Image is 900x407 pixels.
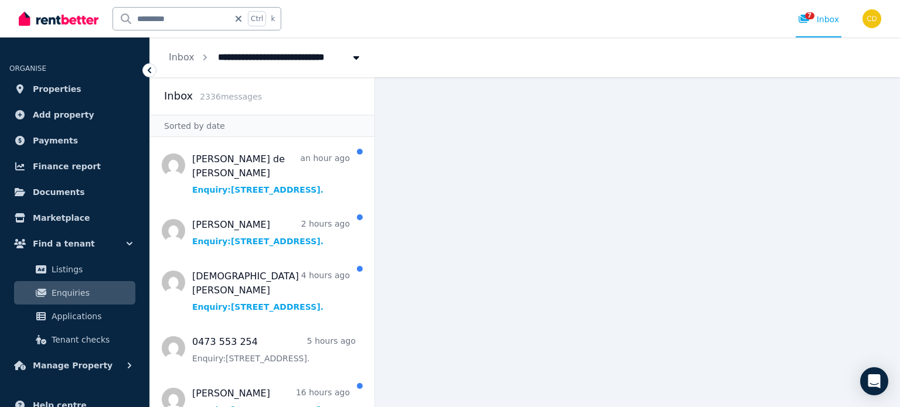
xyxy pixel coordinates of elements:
[52,309,131,323] span: Applications
[9,64,46,73] span: ORGANISE
[9,155,140,178] a: Finance report
[19,10,98,28] img: RentBetter
[9,354,140,377] button: Manage Property
[164,88,193,104] h2: Inbox
[169,52,195,63] a: Inbox
[14,281,135,305] a: Enquiries
[862,9,881,28] img: Chris Dimitropoulos
[192,218,350,247] a: [PERSON_NAME]2 hours agoEnquiry:[STREET_ADDRESS].
[33,82,81,96] span: Properties
[33,185,85,199] span: Documents
[33,108,94,122] span: Add property
[14,258,135,281] a: Listings
[9,77,140,101] a: Properties
[9,232,140,255] button: Find a tenant
[150,37,381,77] nav: Breadcrumb
[192,269,350,313] a: [DEMOGRAPHIC_DATA][PERSON_NAME]4 hours agoEnquiry:[STREET_ADDRESS].
[52,333,131,347] span: Tenant checks
[9,206,140,230] a: Marketplace
[860,367,888,395] div: Open Intercom Messenger
[33,358,112,372] span: Manage Property
[33,134,78,148] span: Payments
[14,305,135,328] a: Applications
[33,159,101,173] span: Finance report
[200,92,262,101] span: 2336 message s
[33,237,95,251] span: Find a tenant
[192,335,356,364] a: 0473 553 2545 hours agoEnquiry:[STREET_ADDRESS].
[52,286,131,300] span: Enquiries
[805,12,814,19] span: 7
[9,129,140,152] a: Payments
[14,328,135,351] a: Tenant checks
[52,262,131,276] span: Listings
[150,115,374,137] div: Sorted by date
[150,137,374,407] nav: Message list
[9,180,140,204] a: Documents
[248,11,266,26] span: Ctrl
[798,13,839,25] div: Inbox
[33,211,90,225] span: Marketplace
[192,152,350,196] a: [PERSON_NAME] de [PERSON_NAME]an hour agoEnquiry:[STREET_ADDRESS].
[9,103,140,126] a: Add property
[271,14,275,23] span: k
